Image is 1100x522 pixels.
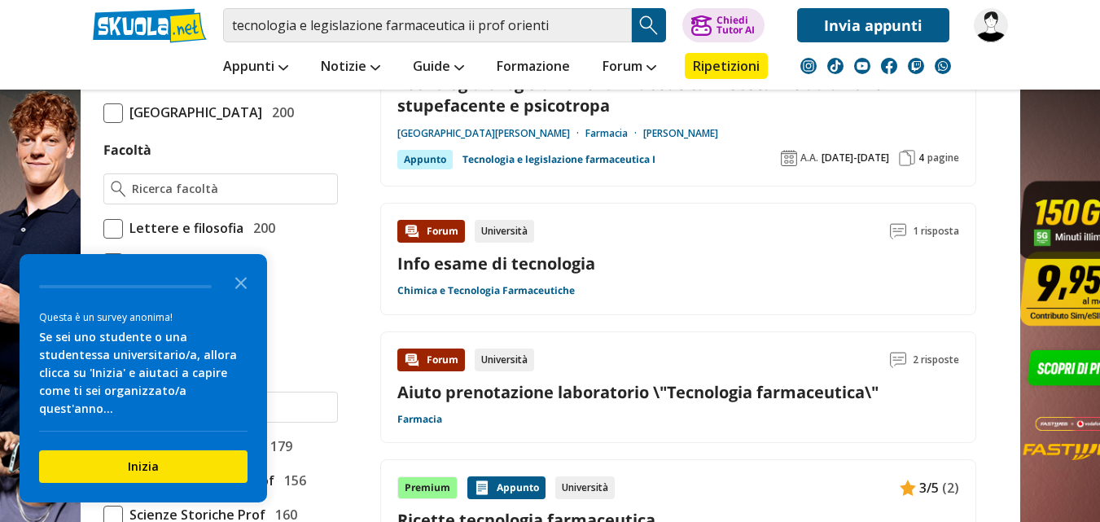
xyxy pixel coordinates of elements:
span: (2) [942,477,959,498]
img: Forum contenuto [404,223,420,239]
a: Info esame di tecnologia [397,252,595,274]
img: Appunti contenuto [900,480,916,496]
div: Forum [397,349,465,371]
span: 1 risposta [913,220,959,243]
span: 200 [192,252,221,273]
a: [PERSON_NAME] [643,127,718,140]
img: Anno accademico [781,150,797,166]
a: Aiuto prenotazione laboratorio \"Tecnologia farmaceutica\" [397,381,879,403]
div: Appunto [397,150,453,169]
span: [GEOGRAPHIC_DATA] [123,102,262,123]
button: Close the survey [225,265,257,298]
a: Ripetizioni [685,53,768,79]
a: Tecnologia e legislazione farmaceutica I - sostanze ad azione stupefacente e psicotropa [397,72,959,116]
div: Se sei uno studente o una studentessa universitario/a, allora clicca su 'Inizia' e aiutaci a capi... [39,328,248,418]
img: Forum contenuto [404,352,420,368]
img: GiuLanz [974,8,1008,42]
div: Chiedi Tutor AI [717,15,755,35]
a: Formazione [493,53,574,82]
div: Università [555,476,615,499]
span: 2 risposte [913,349,959,371]
a: Farmacia [397,413,442,426]
a: Chimica e Tecnologia Farmaceutiche [397,284,575,297]
button: Search Button [632,8,666,42]
span: 4 [918,151,924,164]
a: Notizie [317,53,384,82]
label: Facoltà [103,141,151,159]
div: Survey [20,254,267,502]
img: Cerca appunti, riassunti o versioni [637,13,661,37]
span: Lettere e filosofia [123,217,243,239]
button: ChiediTutor AI [682,8,765,42]
img: twitch [908,58,924,74]
div: Università [475,349,534,371]
a: Tecnologia e legislazione farmaceutica I [462,150,655,169]
div: Premium [397,476,458,499]
img: facebook [881,58,897,74]
span: 3/5 [919,477,939,498]
a: Invia appunti [797,8,949,42]
span: Economia [123,252,189,273]
img: instagram [800,58,817,74]
span: 156 [278,470,306,491]
div: Questa è un survey anonima! [39,309,248,325]
span: A.A. [800,151,818,164]
div: Appunto [467,476,546,499]
img: WhatsApp [935,58,951,74]
div: Forum [397,220,465,243]
img: Pagine [899,150,915,166]
a: Appunti [219,53,292,82]
span: 200 [265,102,294,123]
a: [GEOGRAPHIC_DATA][PERSON_NAME] [397,127,585,140]
img: tiktok [827,58,844,74]
img: Appunti contenuto [474,480,490,496]
img: Ricerca facoltà [111,181,126,197]
div: Università [475,220,534,243]
a: Guide [409,53,468,82]
img: Commenti lettura [890,223,906,239]
span: [DATE]-[DATE] [822,151,889,164]
a: Farmacia [585,127,643,140]
img: Commenti lettura [890,352,906,368]
span: 179 [264,436,292,457]
img: youtube [854,58,870,74]
input: Ricerca facoltà [132,181,330,197]
input: Cerca appunti, riassunti o versioni [223,8,632,42]
span: pagine [927,151,959,164]
a: Forum [598,53,660,82]
button: Inizia [39,450,248,483]
span: 200 [247,217,275,239]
